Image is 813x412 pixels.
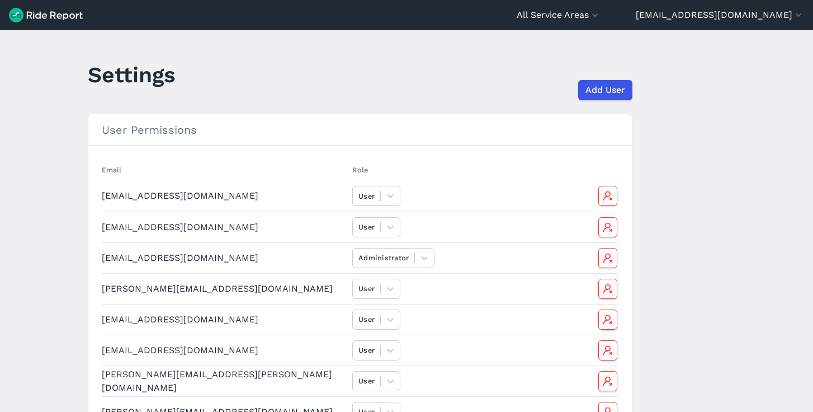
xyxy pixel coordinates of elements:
h3: User Permissions [88,114,632,146]
td: [EMAIL_ADDRESS][DOMAIN_NAME] [102,242,348,273]
h1: Settings [88,59,176,90]
div: Administrator [358,252,409,263]
span: Add User [585,83,625,97]
td: [EMAIL_ADDRESS][DOMAIN_NAME] [102,212,348,242]
img: Ride Report [9,8,83,22]
button: [EMAIL_ADDRESS][DOMAIN_NAME] [636,8,804,22]
td: [PERSON_NAME][EMAIL_ADDRESS][DOMAIN_NAME] [102,273,348,304]
div: User [358,314,375,325]
div: User [358,283,375,294]
div: User [358,222,375,232]
button: Role [352,165,368,175]
button: Email [102,165,121,175]
div: User [358,376,375,386]
button: Add User [578,80,632,100]
td: [PERSON_NAME][EMAIL_ADDRESS][PERSON_NAME][DOMAIN_NAME] [102,366,348,396]
div: User [358,345,375,355]
td: [EMAIL_ADDRESS][DOMAIN_NAME] [102,304,348,335]
td: [EMAIL_ADDRESS][DOMAIN_NAME] [102,335,348,366]
div: User [358,191,375,202]
td: [EMAIL_ADDRESS][DOMAIN_NAME] [102,181,348,212]
button: All Service Areas [517,8,601,22]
